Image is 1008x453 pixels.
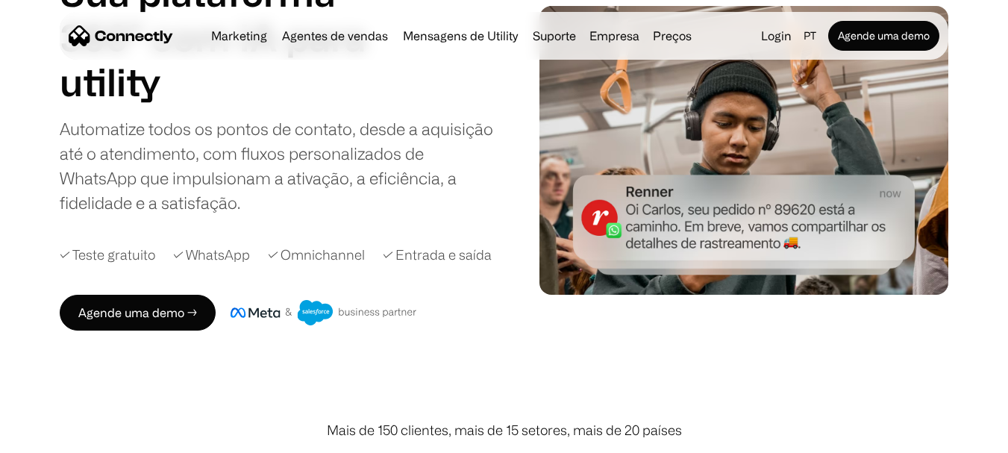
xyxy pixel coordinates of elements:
div: Empresa [585,25,644,46]
div: ✓ Entrada e saída [383,245,492,265]
img: Meta e crachá de parceiro de negócios do Salesforce. [231,300,417,325]
a: Suporte [527,30,582,42]
a: Agentes de vendas [276,30,394,42]
div: pt [804,25,816,46]
a: Mensagens de Utility [397,30,524,42]
div: 3 of 4 [60,60,403,104]
div: carousel [60,60,403,104]
h1: utility [60,60,403,104]
div: Mais de 150 clientes, mais de 15 setores, mais de 20 países [327,420,682,440]
a: home [69,25,173,47]
div: ✓ Teste gratuito [60,245,155,265]
a: Preços [647,30,698,42]
ul: Language list [30,427,90,448]
div: Empresa [589,25,639,46]
a: Agende uma demo → [60,295,216,331]
div: ✓ Omnichannel [268,245,365,265]
a: Agende uma demo [828,21,939,51]
div: ✓ WhatsApp [173,245,250,265]
a: Login [755,25,798,46]
div: Automatize todos os pontos de contato, desde a aquisição até o atendimento, com fluxos personaliz... [60,116,498,215]
aside: Language selected: Português (Brasil) [15,425,90,448]
div: pt [798,25,825,46]
a: Marketing [205,30,273,42]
